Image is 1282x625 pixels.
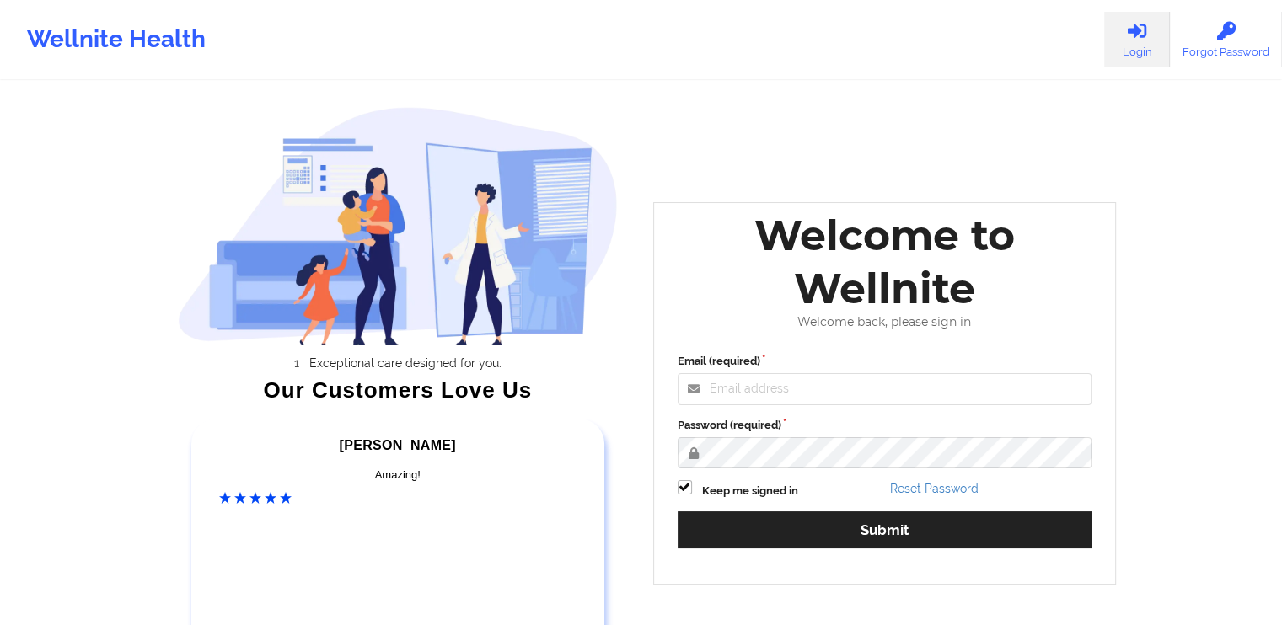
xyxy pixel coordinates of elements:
span: [PERSON_NAME] [340,438,456,452]
label: Password (required) [678,417,1092,434]
a: Forgot Password [1170,12,1282,67]
a: Reset Password [890,482,979,495]
input: Email address [678,373,1092,405]
label: Email (required) [678,353,1092,370]
div: Welcome back, please sign in [666,315,1104,329]
div: Our Customers Love Us [178,382,618,398]
a: Login [1104,12,1170,67]
label: Keep me signed in [702,483,798,499]
button: Submit [678,511,1092,548]
div: Welcome to Wellnite [666,209,1104,315]
div: Amazing! [219,467,577,483]
img: wellnite-auth-hero_200.c722682e.png [178,106,618,345]
li: Exceptional care designed for you. [193,356,618,370]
